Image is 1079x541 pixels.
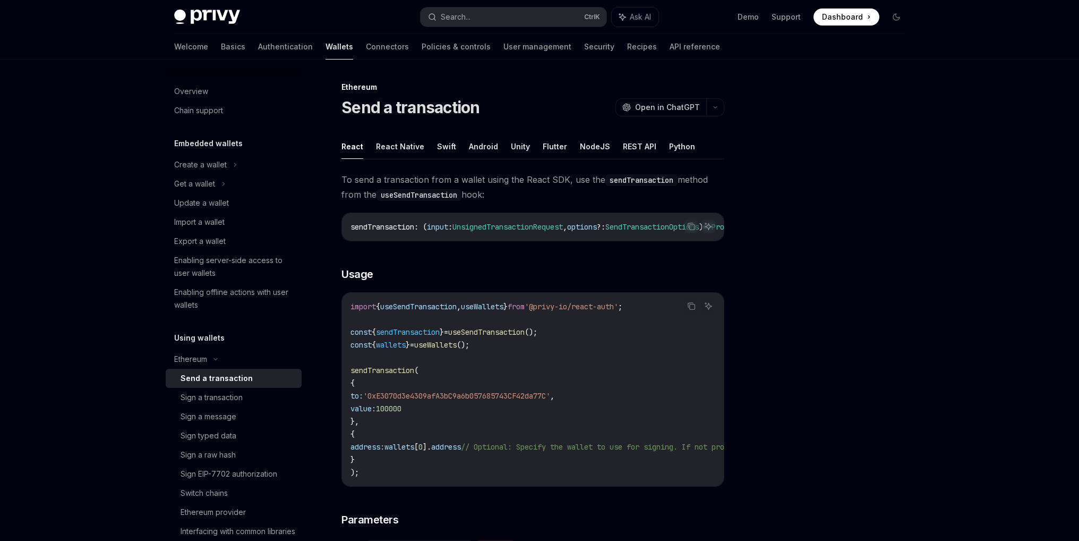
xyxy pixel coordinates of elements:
span: address [431,442,461,452]
div: Sign a transaction [181,391,243,404]
span: sendTransaction [350,222,414,232]
span: ); [350,468,359,477]
span: Parameters [341,512,398,527]
a: API reference [670,34,720,60]
button: Toggle dark mode [888,9,905,26]
div: Create a wallet [174,158,227,171]
span: '@privy-io/react-auth' [525,302,618,311]
span: 100000 [376,404,401,413]
div: Send a transaction [181,372,253,385]
span: sendTransaction [350,366,414,375]
span: = [444,327,448,337]
span: Ctrl K [584,13,600,21]
a: Enabling offline actions with user wallets [166,283,302,315]
a: Ethereum provider [166,503,302,522]
a: Sign a message [166,407,302,426]
div: Ethereum provider [181,506,246,519]
a: Enabling server-side access to user wallets [166,251,302,283]
div: Get a wallet [174,177,215,190]
span: value: [350,404,376,413]
span: import [350,302,376,311]
button: REST API [623,134,656,159]
span: ]. [423,442,431,452]
img: dark logo [174,10,240,24]
a: Overview [166,82,302,101]
span: (); [457,340,469,350]
a: Policies & controls [422,34,491,60]
span: from [508,302,525,311]
span: { [372,340,376,350]
button: Android [469,134,498,159]
h5: Embedded wallets [174,137,243,150]
a: Import a wallet [166,213,302,232]
span: const [350,327,372,337]
span: Usage [341,267,373,282]
span: { [350,429,355,439]
button: Python [669,134,695,159]
button: Ask AI [701,299,715,313]
code: useSendTransaction [376,189,461,201]
button: Ask AI [612,7,658,27]
button: Copy the contents from the code block [684,219,698,233]
span: useSendTransaction [448,327,525,337]
span: // Optional: Specify the wallet to use for signing. If not provided, the first wallet will be used. [461,442,881,452]
div: Search... [441,11,470,23]
span: ?: [597,222,605,232]
a: Switch chains [166,484,302,503]
a: Support [772,12,801,22]
span: Ask AI [630,12,651,22]
h1: Send a transaction [341,98,480,117]
span: address: [350,442,384,452]
a: Dashboard [813,9,879,26]
a: Chain support [166,101,302,120]
span: Open in ChatGPT [635,102,700,113]
span: { [372,327,376,337]
a: Welcome [174,34,208,60]
span: UnsignedTransactionRequest [452,222,563,232]
a: Sign a transaction [166,388,302,407]
span: to: [350,391,363,401]
a: User management [503,34,571,60]
span: useWallets [461,302,503,311]
span: useSendTransaction [380,302,457,311]
a: Recipes [627,34,657,60]
span: : ( [414,222,427,232]
span: wallets [376,340,406,350]
span: (); [525,327,537,337]
a: Interfacing with common libraries [166,522,302,541]
div: Ethereum [341,82,724,92]
button: Unity [511,134,530,159]
span: { [376,302,380,311]
span: const [350,340,372,350]
div: Enabling offline actions with user wallets [174,286,295,311]
div: Chain support [174,104,223,117]
span: ; [618,302,622,311]
a: Sign EIP-7702 authorization [166,464,302,484]
a: Sign a raw hash [166,445,302,464]
span: sendTransaction [376,327,440,337]
span: options [567,222,597,232]
h5: Using wallets [174,332,225,344]
button: Swift [437,134,456,159]
div: Update a wallet [174,197,229,209]
span: } [440,327,444,337]
a: Security [584,34,614,60]
button: Flutter [543,134,567,159]
div: Import a wallet [174,216,225,229]
button: React Native [376,134,424,159]
span: useWallets [414,340,457,350]
span: '0xE3070d3e4309afA3bC9a6b057685743CF42da77C' [363,391,550,401]
span: , [457,302,461,311]
span: [ [414,442,418,452]
span: , [550,391,554,401]
a: Sign typed data [166,426,302,445]
span: : [448,222,452,232]
div: Ethereum [174,353,207,366]
div: Sign a message [181,410,236,423]
a: Export a wallet [166,232,302,251]
code: sendTransaction [605,174,678,186]
span: SendTransactionOptions [605,222,699,232]
div: Switch chains [181,487,228,500]
button: Open in ChatGPT [615,98,706,116]
span: 0 [418,442,423,452]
